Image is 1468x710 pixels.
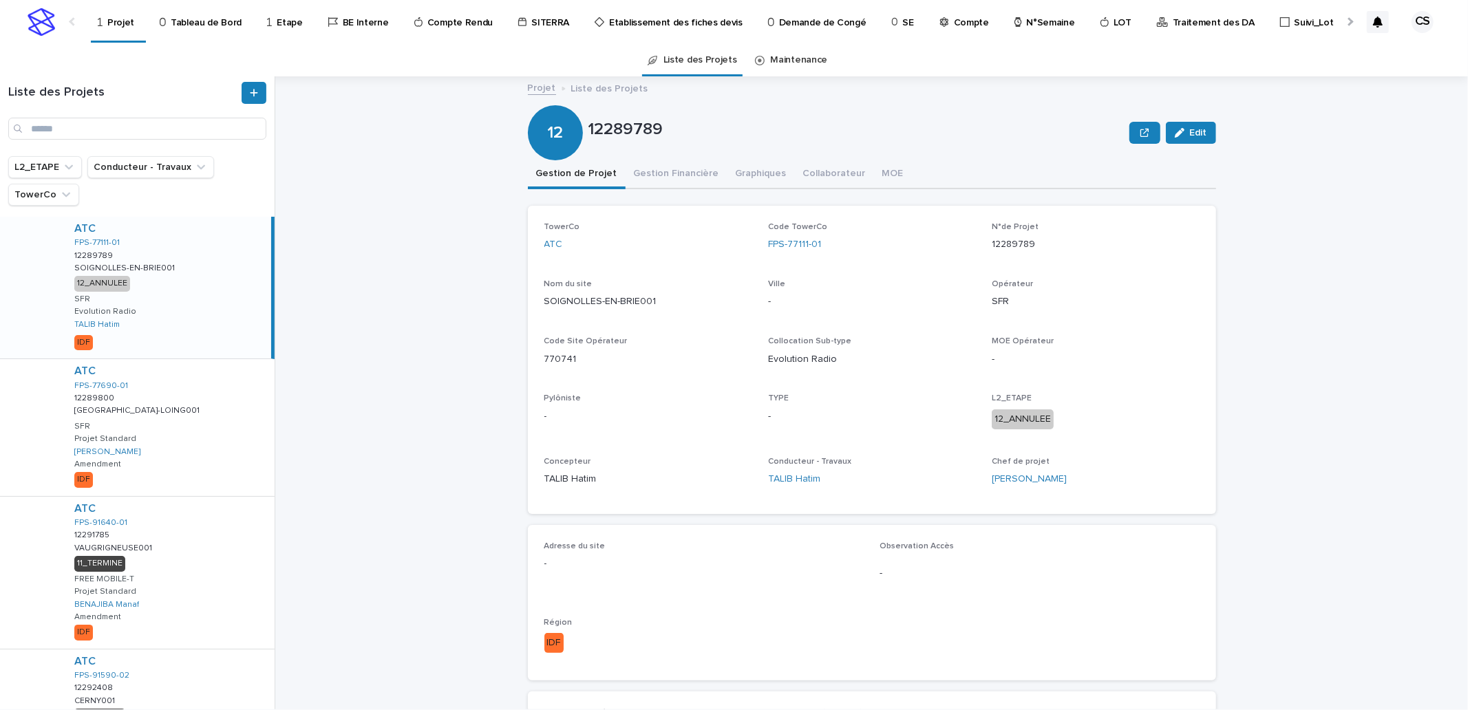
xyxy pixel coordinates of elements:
div: IDF [74,335,93,350]
a: ATC [74,502,96,515]
button: Collaborateur [795,160,874,189]
a: ATC [74,365,96,378]
input: Search [8,118,266,140]
span: Pylôniste [544,394,582,402]
a: FPS-77111-01 [74,238,120,248]
p: 12292408 [74,680,116,693]
span: Nom du site [544,280,593,288]
button: MOE [874,160,912,189]
p: 12289789 [588,120,1125,140]
p: 12289789 [74,248,116,261]
span: Edit [1190,128,1207,138]
a: FPS-91590-02 [74,671,129,680]
p: SOIGNOLLES-EN-BRIE001 [74,261,178,273]
p: SFR [992,294,1199,309]
p: Liste des Projets [571,80,648,95]
a: FPS-77111-01 [768,237,821,252]
p: Amendment [74,460,121,469]
p: Evolution Radio [768,352,975,367]
p: - [768,294,975,309]
p: SOIGNOLLES-EN-BRIE001 [544,294,752,309]
a: BENAJIBA Manaf [74,600,139,610]
div: 11_TERMINE [74,556,125,571]
a: TALIB Hatim [74,320,120,330]
span: Chef de projet [992,458,1050,466]
span: Conducteur - Travaux [768,458,851,466]
p: TALIB Hatim [544,472,752,486]
div: IDF [544,633,564,653]
a: TALIB Hatim [768,472,820,486]
span: Observation Accès [880,542,955,550]
a: FPS-91640-01 [74,518,127,528]
a: Maintenance [771,44,828,76]
p: Projet Standard [74,434,136,444]
p: 12289800 [74,391,117,403]
button: Gestion de Projet [528,160,626,189]
p: - [544,557,864,571]
div: 12_ANNULEE [992,409,1054,429]
div: IDF [74,472,93,487]
p: 12291785 [74,528,112,540]
p: - [992,352,1199,367]
p: - [768,409,975,424]
span: Ville [768,280,785,288]
span: N°de Projet [992,223,1039,231]
a: FPS-77690-01 [74,381,128,391]
button: TowerCo [8,184,79,206]
span: L2_ETAPE [992,394,1032,402]
div: 12_ANNULEE [74,276,130,291]
p: - [544,409,752,424]
button: Graphiques [727,160,795,189]
h1: Liste des Projets [8,85,239,100]
p: SFR [74,422,90,431]
p: Projet Standard [74,587,136,596]
button: Edit [1166,122,1216,144]
button: Conducteur - Travaux [87,156,214,178]
span: TYPE [768,394,789,402]
a: ATC [74,655,96,668]
p: 770741 [544,352,752,367]
p: SFR [74,294,90,304]
a: [PERSON_NAME] [992,472,1067,486]
p: 12289789 [992,237,1199,252]
a: Projet [528,79,556,95]
p: Evolution Radio [74,307,136,316]
div: IDF [74,625,93,640]
p: CERNY001 [74,693,118,706]
button: Gestion Financière [626,160,727,189]
button: L2_ETAPE [8,156,82,178]
p: VAUGRIGNEUSE001 [74,541,155,553]
a: [PERSON_NAME] [74,447,140,457]
p: FREE MOBILE-T [74,574,134,584]
a: ATC [544,237,563,252]
img: stacker-logo-s-only.png [28,8,55,36]
div: CS [1412,11,1434,33]
a: Liste des Projets [663,44,737,76]
span: TowerCo [544,223,580,231]
span: MOE Opérateur [992,337,1054,345]
span: Région [544,618,573,627]
span: Collocation Sub-type [768,337,851,345]
div: 12 [528,67,583,142]
p: Amendment [74,612,121,622]
span: Opérateur [992,280,1033,288]
p: [GEOGRAPHIC_DATA]-LOING001 [74,403,202,416]
span: Code Site Opérateur [544,337,628,345]
span: Concepteur [544,458,591,466]
a: ATC [74,222,96,235]
span: Code TowerCo [768,223,827,231]
span: Adresse du site [544,542,606,550]
p: - [880,566,1200,581]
